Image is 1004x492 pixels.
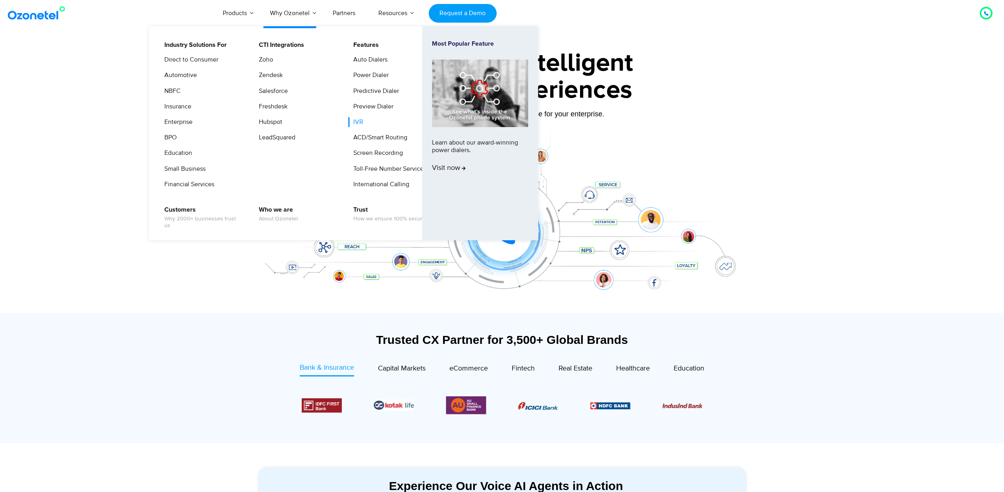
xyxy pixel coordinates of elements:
img: Picture10.png [663,403,703,408]
a: Real Estate [559,363,592,376]
div: Trusted CX Partner for 3,500+ Global Brands [258,333,746,347]
div: 2 / 6 [590,401,630,410]
a: Toll-Free Number Services [348,164,428,174]
span: Fintech [512,364,535,373]
div: 6 / 6 [446,395,486,416]
a: Hubspot [254,117,283,127]
div: 1 / 6 [518,401,558,410]
a: Direct to Consumer [159,55,220,65]
a: BPO [159,133,178,143]
a: TrustHow we ensure 100% security [348,205,429,224]
a: Freshdesk [254,102,289,112]
a: International Calling [348,179,410,189]
a: Features [348,40,380,50]
span: Visit now [432,164,466,173]
a: Fintech [512,363,535,376]
span: Education [674,364,704,373]
img: Picture8.png [518,402,558,410]
a: IVR [348,117,364,127]
a: Small Business [159,164,207,174]
img: Picture13.png [446,395,486,416]
a: Healthcare [616,363,650,376]
a: LeadSquared [254,133,297,143]
a: Screen Recording [348,148,404,158]
a: CTI Integrations [254,40,305,50]
span: Healthcare [616,364,650,373]
a: Preview Dialer [348,102,395,112]
a: Predictive Dialer [348,86,400,96]
a: Enterprise [159,117,194,127]
span: Bank & Insurance [300,363,354,372]
a: Zendesk [254,70,284,80]
a: Request a Demo [429,4,497,23]
a: Bank & Insurance [300,363,354,376]
span: Capital Markets [378,364,426,373]
a: Capital Markets [378,363,426,376]
img: phone-system-min.jpg [432,60,528,127]
span: eCommerce [449,364,488,373]
span: Real Estate [559,364,592,373]
span: About Ozonetel [259,216,298,222]
a: ACD/Smart Routing [348,133,409,143]
a: NBFC [159,86,182,96]
span: Why 2000+ businesses trust us [164,216,243,229]
a: Automotive [159,70,198,80]
img: Picture12.png [301,398,341,413]
a: Salesforce [254,86,289,96]
a: Power Dialer [348,70,390,80]
div: 5 / 6 [374,399,414,411]
a: Who we areAbout Ozonetel [254,205,299,224]
a: Industry Solutions For [159,40,228,50]
div: 4 / 6 [301,398,341,413]
a: eCommerce [449,363,488,376]
img: Picture9.png [590,402,630,409]
div: Image Carousel [302,395,703,416]
img: Picture26.jpg [374,399,414,411]
a: Education [674,363,704,376]
a: Auto Dialers [348,55,389,65]
div: 3 / 6 [663,401,703,410]
a: CustomersWhy 2000+ businesses trust us [159,205,244,230]
a: Education [159,148,193,158]
span: How we ensure 100% security [353,216,428,222]
a: Most Popular FeatureLearn about our award-winning power dialers.Visit now [432,40,528,226]
a: Zoho [254,55,274,65]
a: Financial Services [159,179,216,189]
a: Insurance [159,102,193,112]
